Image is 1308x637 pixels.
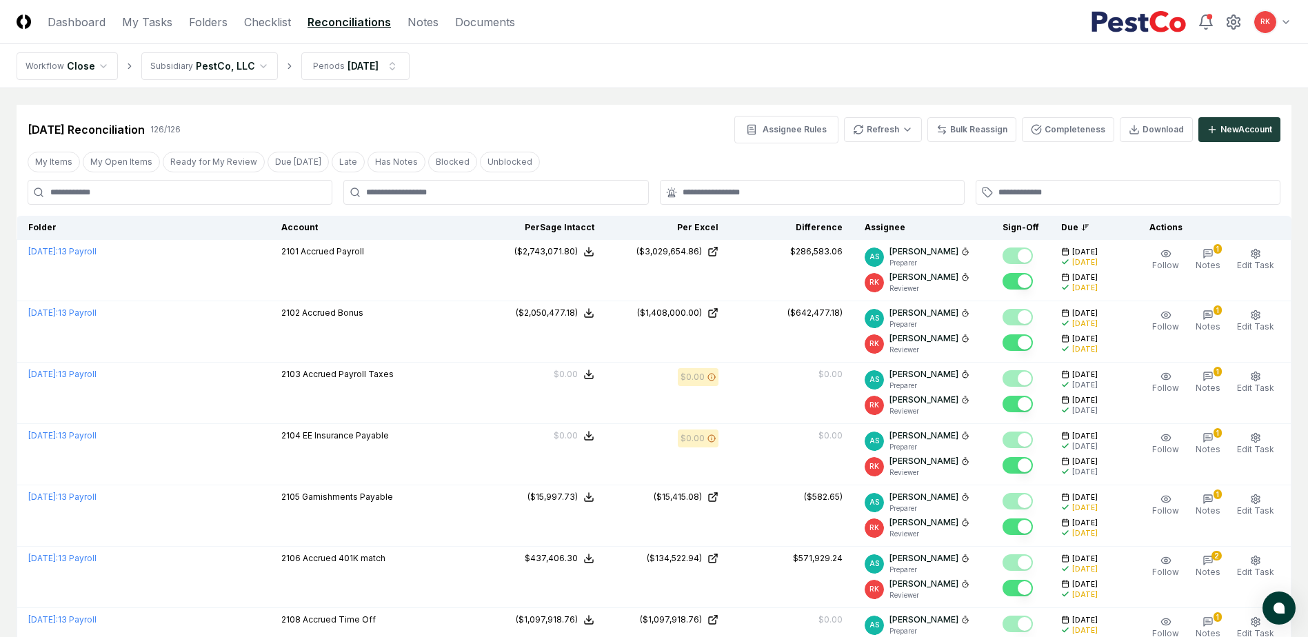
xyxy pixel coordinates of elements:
button: ($2,743,071.80) [514,245,594,258]
span: RK [1260,17,1270,27]
a: [DATE]:13 Payroll [28,369,97,379]
span: Notes [1196,505,1220,516]
button: Download [1120,117,1193,142]
button: Periods[DATE] [301,52,410,80]
a: Dashboard [48,14,105,30]
span: Accrued Bonus [302,307,363,318]
span: [DATE] : [28,492,58,502]
div: 1 [1214,305,1222,315]
div: ($15,997.73) [527,491,578,503]
button: Follow [1149,552,1182,581]
div: ($642,477.18) [787,307,843,319]
th: Folder [17,216,271,240]
button: Edit Task [1234,491,1277,520]
button: 1Notes [1193,429,1223,458]
span: Notes [1196,567,1220,577]
button: Due Today [268,152,329,172]
div: ($3,029,654.86) [636,245,702,258]
span: Notes [1196,260,1220,270]
button: NewAccount [1198,117,1280,142]
button: Mark complete [1003,616,1033,632]
a: ($1,097,918.76) [616,614,718,626]
a: ($134,522.94) [616,552,718,565]
span: Follow [1152,444,1179,454]
span: Notes [1196,383,1220,393]
img: Logo [17,14,31,29]
span: Edit Task [1237,321,1274,332]
div: ($15,415.08) [654,491,702,503]
button: My Items [28,152,80,172]
p: Reviewer [889,529,969,539]
a: [DATE]:13 Payroll [28,614,97,625]
span: [DATE] [1072,518,1098,528]
button: Mark complete [1003,247,1033,264]
span: 2103 [281,369,301,379]
button: Ready for My Review [163,152,265,172]
a: ($1,408,000.00) [616,307,718,319]
p: [PERSON_NAME] [889,332,958,345]
p: [PERSON_NAME] [889,368,958,381]
div: 1 [1214,244,1222,254]
div: New Account [1220,123,1272,136]
span: [DATE] : [28,553,58,563]
p: Reviewer [889,467,969,478]
div: [DATE] [1072,625,1098,636]
span: [DATE] [1072,308,1098,318]
p: Preparer [889,503,969,514]
div: [DATE] [1072,503,1098,513]
div: Subsidiary [150,60,193,72]
p: [PERSON_NAME] [889,429,958,442]
p: [PERSON_NAME] [889,394,958,406]
button: Bulk Reassign [927,117,1016,142]
span: 2101 [281,246,299,256]
div: [DATE] [1072,467,1098,477]
button: Mark complete [1003,370,1033,387]
button: Edit Task [1234,429,1277,458]
span: [DATE] [1072,492,1098,503]
span: 2102 [281,307,300,318]
img: PestCo logo [1091,11,1187,33]
span: [DATE] [1072,615,1098,625]
span: Accrued Payroll Taxes [303,369,394,379]
p: [PERSON_NAME] [889,614,958,626]
div: Actions [1138,221,1280,234]
p: [PERSON_NAME] [889,552,958,565]
p: Preparer [889,258,969,268]
span: [DATE] : [28,307,58,318]
span: RK [869,338,879,349]
span: AS [869,313,879,323]
span: AS [869,558,879,569]
div: [DATE] [1072,344,1098,354]
div: ($134,522.94) [647,552,702,565]
button: ($15,997.73) [527,491,594,503]
span: Follow [1152,383,1179,393]
span: AS [869,252,879,262]
a: Folders [189,14,228,30]
a: Checklist [244,14,291,30]
th: Per Excel [605,216,730,240]
div: $0.00 [681,432,705,445]
span: 2108 [281,614,301,625]
p: Preparer [889,381,969,391]
div: $0.00 [818,429,843,442]
span: AS [869,436,879,446]
button: Edit Task [1234,552,1277,581]
div: 1 [1214,367,1222,376]
p: [PERSON_NAME] [889,245,958,258]
button: Edit Task [1234,307,1277,336]
button: ($1,097,918.76) [516,614,594,626]
div: $0.00 [554,429,578,442]
button: Mark complete [1003,396,1033,412]
a: [DATE]:13 Payroll [28,430,97,441]
div: ($2,050,477.18) [516,307,578,319]
button: Mark complete [1003,309,1033,325]
span: Follow [1152,321,1179,332]
div: $0.00 [818,614,843,626]
button: Mark complete [1003,493,1033,509]
button: 1Notes [1193,368,1223,397]
button: Has Notes [368,152,425,172]
div: 1 [1214,489,1222,499]
div: $0.00 [818,368,843,381]
button: Mark complete [1003,457,1033,474]
span: Follow [1152,505,1179,516]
